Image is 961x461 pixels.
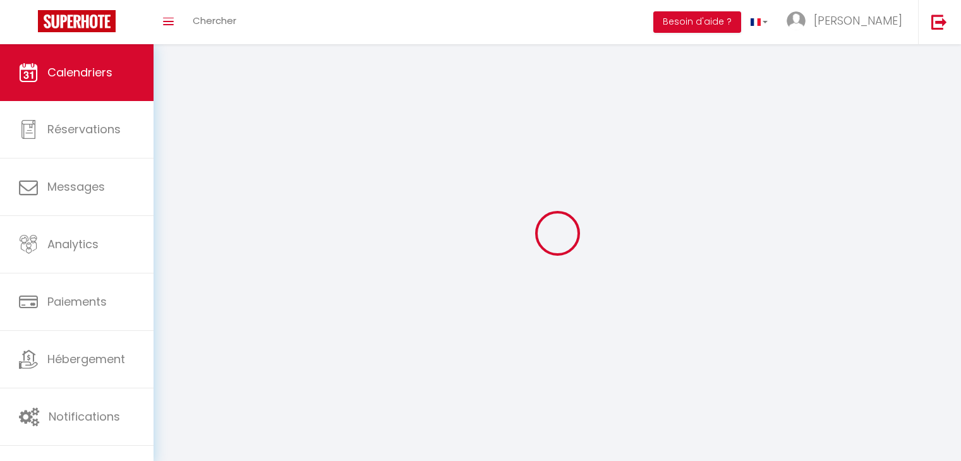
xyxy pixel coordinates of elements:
img: logout [931,14,947,30]
span: Paiements [47,294,107,309]
img: ... [787,11,806,30]
span: Réservations [47,121,121,137]
span: Hébergement [47,351,125,367]
iframe: Chat [907,404,952,452]
span: Messages [47,179,105,195]
span: Calendriers [47,64,112,80]
span: Chercher [193,14,236,27]
span: Analytics [47,236,99,252]
span: [PERSON_NAME] [814,13,902,28]
span: Notifications [49,409,120,424]
img: Super Booking [38,10,116,32]
button: Besoin d'aide ? [653,11,741,33]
